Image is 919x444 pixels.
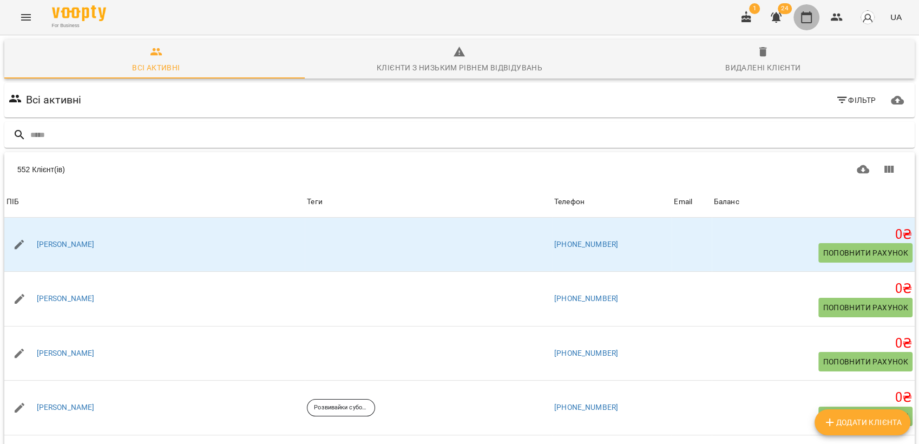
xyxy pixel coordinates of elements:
[6,195,19,208] div: ПІБ
[26,92,82,108] h6: Всі активні
[876,156,902,182] button: Показати колонки
[890,11,902,23] span: UA
[818,352,913,371] button: Поповнити рахунок
[37,402,95,413] a: [PERSON_NAME]
[554,240,618,249] a: [PHONE_NUMBER]
[714,195,913,208] span: Баланс
[778,3,792,14] span: 24
[818,243,913,263] button: Поповнити рахунок
[377,61,542,74] div: Клієнти з низьким рівнем відвідувань
[823,355,908,368] span: Поповнити рахунок
[836,94,876,107] span: Фільтр
[850,156,876,182] button: Завантажити CSV
[714,226,913,243] h5: 0 ₴
[554,294,618,303] a: [PHONE_NUMBER]
[818,298,913,317] button: Поповнити рахунок
[674,195,692,208] div: Sort
[860,10,875,25] img: avatar_s.png
[307,195,550,208] div: Теги
[714,335,913,352] h5: 0 ₴
[52,22,106,29] span: For Business
[714,195,739,208] div: Баланс
[6,195,303,208] span: ПІБ
[554,195,585,208] div: Телефон
[831,90,881,110] button: Фільтр
[554,195,669,208] span: Телефон
[17,164,457,175] div: 552 Клієнт(ів)
[52,5,106,21] img: Voopty Logo
[307,399,375,416] div: Розвивайки субота 1000
[823,246,908,259] span: Поповнити рахунок
[4,152,915,187] div: Table Toolbar
[714,195,739,208] div: Sort
[554,349,618,357] a: [PHONE_NUMBER]
[674,195,709,208] span: Email
[749,3,760,14] span: 1
[886,7,906,27] button: UA
[37,293,95,304] a: [PERSON_NAME]
[554,195,585,208] div: Sort
[823,301,908,314] span: Поповнити рахунок
[314,403,368,413] p: Розвивайки субота 1000
[37,239,95,250] a: [PERSON_NAME]
[823,416,902,429] span: Додати клієнта
[815,409,910,435] button: Додати клієнта
[725,61,800,74] div: Видалені клієнти
[132,61,180,74] div: Всі активні
[714,280,913,297] h5: 0 ₴
[6,195,19,208] div: Sort
[13,4,39,30] button: Menu
[714,389,913,406] h5: 0 ₴
[818,407,913,426] button: Поповнити рахунок
[674,195,692,208] div: Email
[37,348,95,359] a: [PERSON_NAME]
[554,403,618,412] a: [PHONE_NUMBER]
